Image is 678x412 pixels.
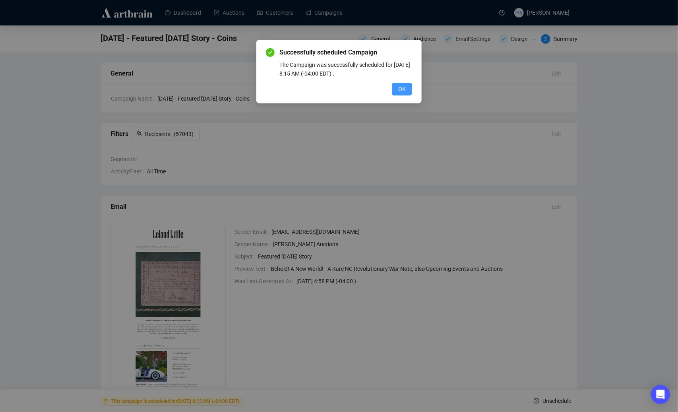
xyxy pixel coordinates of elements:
span: check-circle [266,48,275,57]
button: OK [392,83,412,95]
div: Open Intercom Messenger [651,385,670,404]
span: Successfully scheduled Campaign [279,48,412,57]
div: The Campaign was successfully scheduled for [DATE] 8:15 AM (-04:00 EDT) . [279,60,412,78]
span: OK [398,85,406,93]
